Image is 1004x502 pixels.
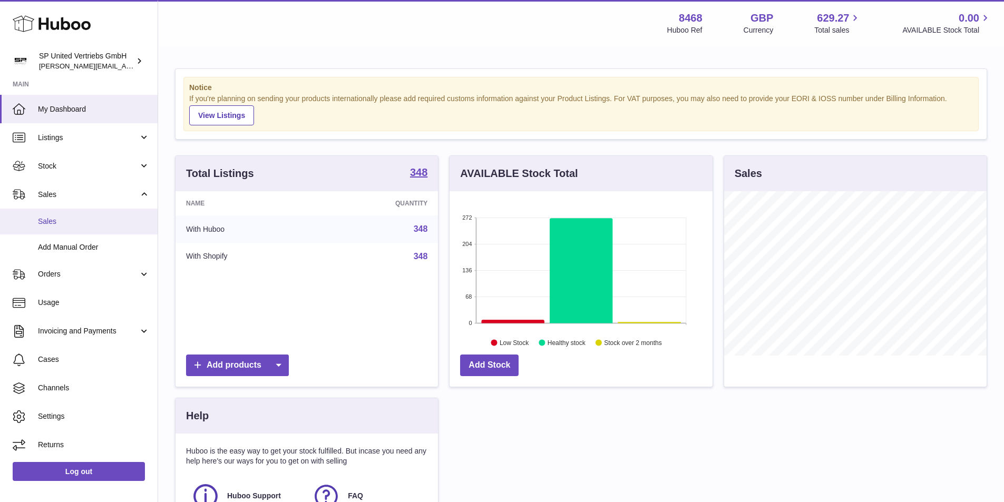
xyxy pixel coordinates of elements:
a: 0.00 AVAILABLE Stock Total [902,11,991,35]
text: Low Stock [500,339,529,346]
span: Settings [38,411,150,421]
text: 68 [466,293,472,300]
td: With Shopify [176,243,317,270]
text: 136 [462,267,472,273]
span: Cases [38,355,150,365]
span: Stock [38,161,139,171]
text: 204 [462,241,472,247]
div: SP United Vertriebs GmbH [39,51,134,71]
span: Sales [38,216,150,227]
a: Log out [13,462,145,481]
span: [PERSON_NAME][EMAIL_ADDRESS][DOMAIN_NAME] [39,62,211,70]
span: Orders [38,269,139,279]
span: My Dashboard [38,104,150,114]
h3: AVAILABLE Stock Total [460,166,578,181]
div: Currency [744,25,774,35]
a: 629.27 Total sales [814,11,861,35]
text: Stock over 2 months [605,339,662,346]
a: View Listings [189,105,254,125]
div: If you're planning on sending your products internationally please add required customs informati... [189,94,973,125]
p: Huboo is the easy way to get your stock fulfilled. But incase you need any help here's our ways f... [186,446,427,466]
a: 348 [410,167,427,180]
span: AVAILABLE Stock Total [902,25,991,35]
span: 629.27 [817,11,849,25]
span: Listings [38,133,139,143]
td: With Huboo [176,215,317,243]
strong: 348 [410,167,427,178]
img: tim@sp-united.com [13,53,28,69]
th: Quantity [317,191,438,215]
span: Returns [38,440,150,450]
span: Add Manual Order [38,242,150,252]
a: Add products [186,355,289,376]
span: 0.00 [959,11,979,25]
a: 348 [414,252,428,261]
h3: Total Listings [186,166,254,181]
span: Channels [38,383,150,393]
span: Usage [38,298,150,308]
strong: 8468 [679,11,703,25]
strong: Notice [189,83,973,93]
span: FAQ [348,491,363,501]
text: 272 [462,214,472,221]
span: Invoicing and Payments [38,326,139,336]
text: Healthy stock [548,339,586,346]
span: Huboo Support [227,491,281,501]
strong: GBP [750,11,773,25]
th: Name [176,191,317,215]
div: Huboo Ref [667,25,703,35]
text: 0 [469,320,472,326]
h3: Help [186,409,209,423]
h3: Sales [735,166,762,181]
a: Add Stock [460,355,519,376]
span: Total sales [814,25,861,35]
a: 348 [414,224,428,233]
span: Sales [38,190,139,200]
